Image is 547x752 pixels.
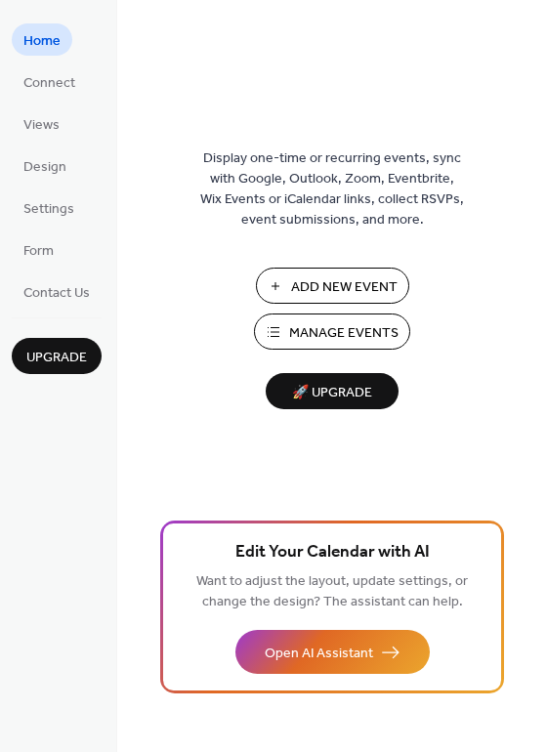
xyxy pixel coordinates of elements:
[23,199,74,220] span: Settings
[277,380,387,406] span: 🚀 Upgrade
[254,313,410,350] button: Manage Events
[12,107,71,140] a: Views
[235,539,430,566] span: Edit Your Calendar with AI
[12,233,65,266] a: Form
[266,373,399,409] button: 🚀 Upgrade
[256,268,409,304] button: Add New Event
[23,73,75,94] span: Connect
[12,23,72,56] a: Home
[23,115,60,136] span: Views
[289,323,399,344] span: Manage Events
[12,149,78,182] a: Design
[200,148,464,230] span: Display one-time or recurring events, sync with Google, Outlook, Zoom, Eventbrite, Wix Events or ...
[265,644,373,664] span: Open AI Assistant
[196,568,468,615] span: Want to adjust the layout, update settings, or change the design? The assistant can help.
[23,283,90,304] span: Contact Us
[23,241,54,262] span: Form
[291,277,398,298] span: Add New Event
[12,191,86,224] a: Settings
[12,65,87,98] a: Connect
[12,275,102,308] a: Contact Us
[235,630,430,674] button: Open AI Assistant
[23,157,66,178] span: Design
[12,338,102,374] button: Upgrade
[26,348,87,368] span: Upgrade
[23,31,61,52] span: Home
